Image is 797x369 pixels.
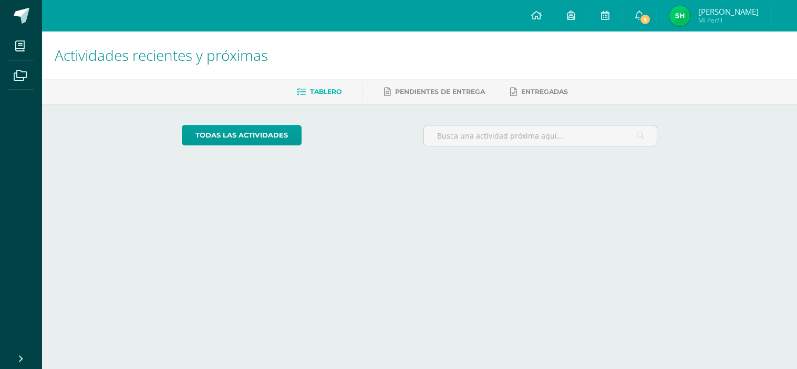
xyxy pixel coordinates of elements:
[424,125,657,146] input: Busca una actividad próxima aquí...
[384,83,485,100] a: Pendientes de entrega
[55,45,268,65] span: Actividades recientes y próximas
[510,83,568,100] a: Entregadas
[297,83,341,100] a: Tablero
[639,14,651,25] span: 5
[521,88,568,96] span: Entregadas
[182,125,302,145] a: todas las Actividades
[669,5,690,26] img: fc4339666baa0cca7e3fa14130174606.png
[395,88,485,96] span: Pendientes de entrega
[698,16,759,25] span: Mi Perfil
[310,88,341,96] span: Tablero
[698,6,759,17] span: [PERSON_NAME]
